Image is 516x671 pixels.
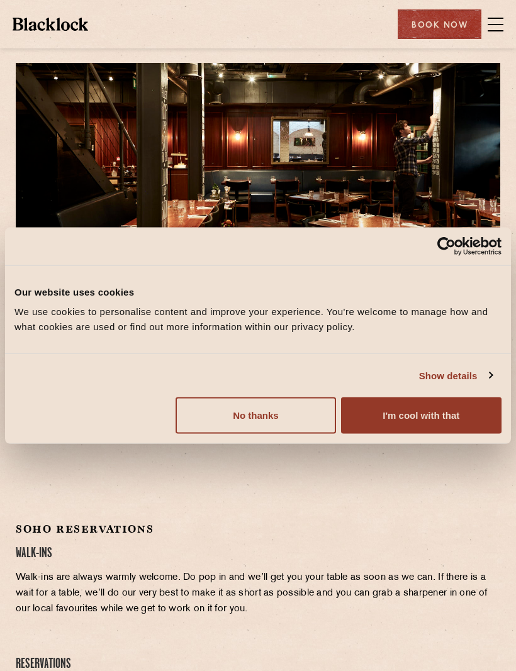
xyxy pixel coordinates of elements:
div: Book Now [398,9,481,39]
h2: Soho Reservations [16,523,500,536]
h4: Walk-Ins [16,545,500,562]
div: Our website uses cookies [14,284,502,299]
a: Usercentrics Cookiebot - opens in a new window [391,236,502,255]
div: We use cookies to personalise content and improve your experience. You're welcome to manage how a... [14,304,502,335]
button: No thanks [176,397,336,434]
p: Walk-ins are always warmly welcome. Do pop in and we’ll get you your table as soon as we can. If ... [16,570,500,617]
button: I'm cool with that [341,397,502,434]
img: BL_Textured_Logo-footer-cropped.svg [13,18,88,30]
a: Show details [419,368,492,383]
